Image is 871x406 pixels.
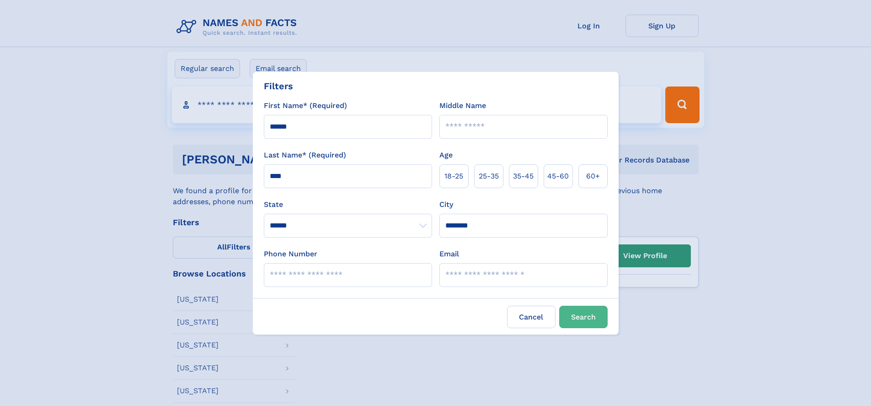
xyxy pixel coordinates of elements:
[439,249,459,260] label: Email
[439,150,453,161] label: Age
[264,150,346,161] label: Last Name* (Required)
[559,306,608,328] button: Search
[439,100,486,111] label: Middle Name
[439,199,453,210] label: City
[513,171,534,182] span: 35‑45
[264,199,432,210] label: State
[479,171,499,182] span: 25‑35
[507,306,556,328] label: Cancel
[547,171,569,182] span: 45‑60
[264,79,293,93] div: Filters
[444,171,463,182] span: 18‑25
[264,100,347,111] label: First Name* (Required)
[586,171,600,182] span: 60+
[264,249,317,260] label: Phone Number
